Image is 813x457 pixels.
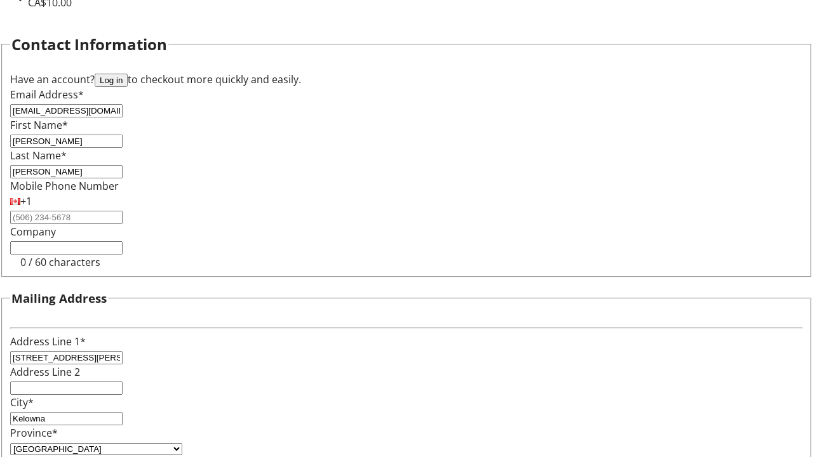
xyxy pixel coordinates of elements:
[10,412,123,425] input: City
[10,334,86,348] label: Address Line 1*
[20,255,100,269] tr-character-limit: 0 / 60 characters
[10,72,803,87] div: Have an account? to checkout more quickly and easily.
[10,426,58,440] label: Province*
[10,88,84,102] label: Email Address*
[10,365,80,379] label: Address Line 2
[10,118,68,132] label: First Name*
[10,395,34,409] label: City*
[10,351,123,364] input: Address
[10,149,67,162] label: Last Name*
[10,179,119,193] label: Mobile Phone Number
[10,211,123,224] input: (506) 234-5678
[95,74,128,87] button: Log in
[10,225,56,239] label: Company
[11,33,167,56] h2: Contact Information
[11,289,107,307] h3: Mailing Address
